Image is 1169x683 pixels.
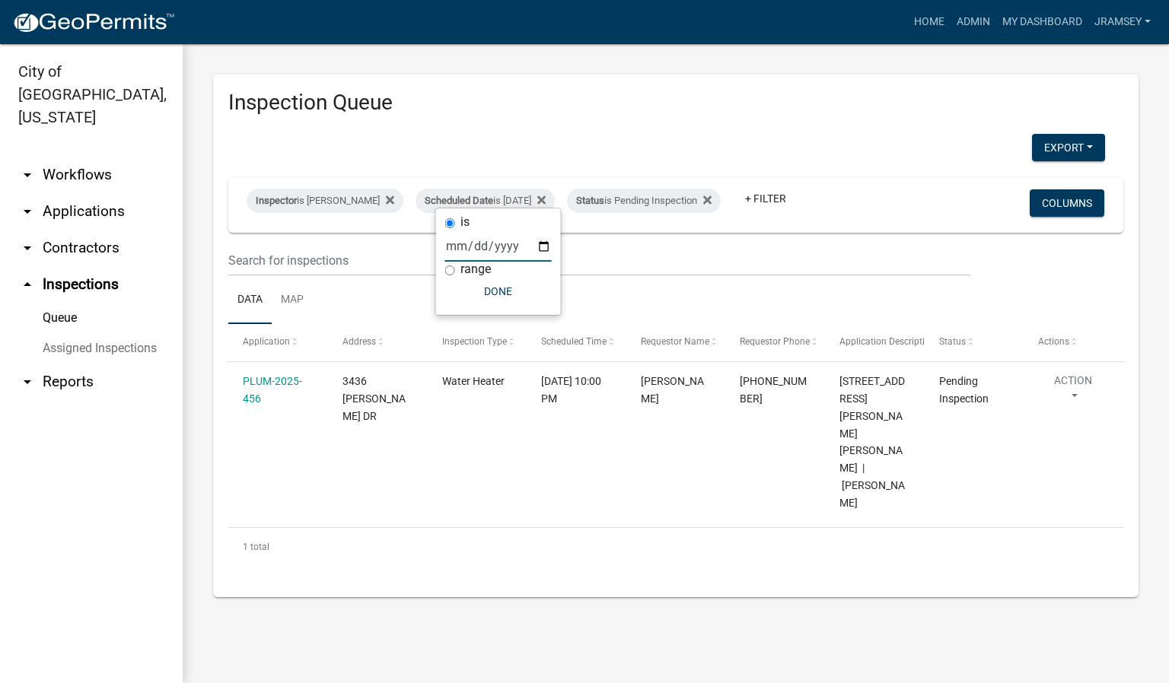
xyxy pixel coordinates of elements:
a: Admin [951,8,996,37]
label: range [460,263,491,275]
datatable-header-cell: Actions [1024,324,1123,361]
datatable-header-cell: Requestor Name [626,324,726,361]
span: Pending Inspection [939,375,989,405]
datatable-header-cell: Scheduled Time [527,324,626,361]
span: Requestor Name [641,336,709,347]
a: jramsey [1088,8,1157,37]
span: Address [342,336,376,347]
h3: Inspection Queue [228,90,1123,116]
div: 1 total [228,528,1123,566]
span: 3436 ALVIN DR 3436 Alvin Drive | Bowlds Phillip [839,375,905,508]
i: arrow_drop_down [18,373,37,391]
span: Water Heater [442,375,505,387]
span: Scheduled Date [425,195,493,206]
a: Map [272,276,313,325]
datatable-header-cell: Inspection Type [427,324,527,361]
button: Action [1038,373,1108,411]
i: arrow_drop_up [18,275,37,294]
div: is [PERSON_NAME] [247,189,403,213]
div: is [DATE] [416,189,555,213]
div: [DATE] 10:00 PM [541,373,611,408]
input: Search for inspections [228,245,970,276]
a: Data [228,276,272,325]
span: 3436 ALVIN DR [342,375,406,422]
span: Inspector [256,195,297,206]
datatable-header-cell: Status [925,324,1024,361]
a: PLUM-2025-456 [243,375,302,405]
span: Tom Drexler [641,375,704,405]
span: Application [243,336,290,347]
button: Columns [1030,189,1104,217]
span: Requestor Phone [740,336,810,347]
div: is Pending Inspection [567,189,721,213]
a: + Filter [733,185,798,212]
button: Export [1032,134,1105,161]
span: Actions [1038,336,1069,347]
datatable-header-cell: Address [328,324,428,361]
span: Status [576,195,604,206]
i: arrow_drop_down [18,166,37,184]
span: 502-509-2131 [740,375,807,405]
span: Scheduled Time [541,336,607,347]
span: Status [939,336,966,347]
datatable-header-cell: Application Description [825,324,925,361]
label: is [460,216,470,228]
datatable-header-cell: Requestor Phone [725,324,825,361]
i: arrow_drop_down [18,202,37,221]
span: Application Description [839,336,935,347]
button: Done [445,278,552,305]
datatable-header-cell: Application [228,324,328,361]
a: My Dashboard [996,8,1088,37]
a: Home [908,8,951,37]
span: Inspection Type [442,336,507,347]
i: arrow_drop_down [18,239,37,257]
